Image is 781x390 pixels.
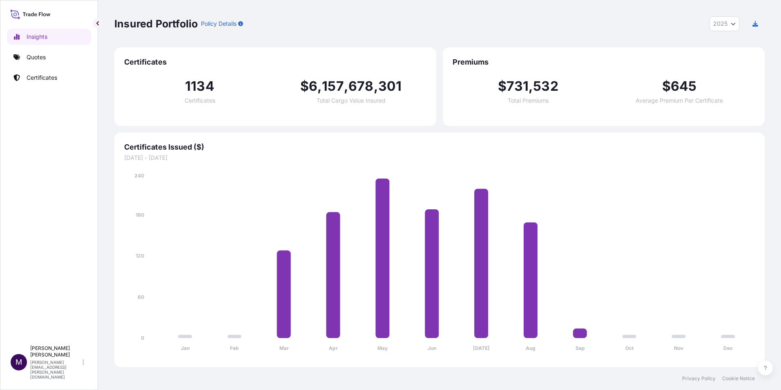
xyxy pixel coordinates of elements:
span: Certificates [185,98,215,103]
span: 2025 [713,20,727,28]
p: Certificates [27,74,57,82]
span: 678 [348,80,374,93]
tspan: Mar [279,345,289,351]
span: [DATE] - [DATE] [124,154,755,162]
button: Year Selector [710,16,739,31]
tspan: 60 [138,294,144,300]
span: , [374,80,378,93]
tspan: Aug [526,345,536,351]
tspan: Nov [674,345,684,351]
p: Policy Details [201,20,237,28]
span: 301 [378,80,402,93]
span: , [344,80,348,93]
span: Total Premiums [508,98,549,103]
span: Total Cargo Value Insured [317,98,386,103]
span: 6 [309,80,317,93]
a: Privacy Policy [682,375,716,382]
tspan: Feb [230,345,239,351]
tspan: [DATE] [473,345,490,351]
span: Certificates [124,57,426,67]
span: M [16,358,22,366]
span: 645 [671,80,697,93]
a: Insights [7,29,91,45]
a: Certificates [7,69,91,86]
tspan: Apr [329,345,338,351]
tspan: 0 [141,335,144,341]
a: Cookie Notice [722,375,755,382]
p: [PERSON_NAME] [PERSON_NAME] [30,345,81,358]
span: 157 [322,80,344,93]
a: Quotes [7,49,91,65]
tspan: Jun [428,345,436,351]
tspan: 180 [136,212,144,218]
span: Certificates Issued ($) [124,142,755,152]
tspan: Oct [625,345,634,351]
span: $ [662,80,671,93]
tspan: Jan [181,345,190,351]
span: 532 [533,80,558,93]
tspan: Dec [723,345,733,351]
span: Average Premium Per Certificate [636,98,723,103]
span: , [317,80,322,93]
p: Quotes [27,53,46,61]
p: [PERSON_NAME][EMAIL_ADDRESS][PERSON_NAME][DOMAIN_NAME] [30,360,81,379]
span: $ [498,80,507,93]
tspan: 120 [136,253,144,259]
p: Insights [27,33,47,41]
tspan: 240 [134,173,144,179]
span: $ [300,80,309,93]
tspan: May [377,345,388,351]
span: 731 [507,80,529,93]
span: 1134 [185,80,214,93]
span: Premiums [453,57,755,67]
p: Insured Portfolio [114,17,198,30]
tspan: Sep [576,345,585,351]
span: , [529,80,533,93]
